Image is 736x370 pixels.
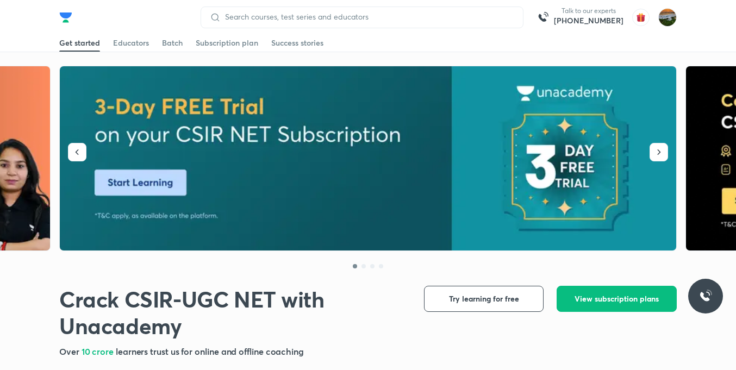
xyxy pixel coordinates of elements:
[196,34,258,52] a: Subscription plan
[162,34,183,52] a: Batch
[449,293,519,304] span: Try learning for free
[59,11,72,24] img: Company Logo
[113,34,149,52] a: Educators
[271,34,323,52] a: Success stories
[699,290,712,303] img: ttu
[59,286,407,339] h1: Crack CSIR-UGC NET with Unacademy
[424,286,544,312] button: Try learning for free
[196,37,258,48] div: Subscription plan
[113,37,149,48] div: Educators
[575,293,659,304] span: View subscription plans
[59,34,100,52] a: Get started
[116,346,304,357] span: learners trust us for online and offline coaching
[632,9,650,26] img: avatar
[658,8,677,27] img: Rudrapratap Sharma
[59,346,82,357] span: Over
[557,286,677,312] button: View subscription plans
[554,15,623,26] a: [PHONE_NUMBER]
[221,12,514,21] input: Search courses, test series and educators
[554,7,623,15] p: Talk to our experts
[271,37,323,48] div: Success stories
[162,37,183,48] div: Batch
[59,37,100,48] div: Get started
[82,346,116,357] span: 10 crore
[532,7,554,28] img: call-us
